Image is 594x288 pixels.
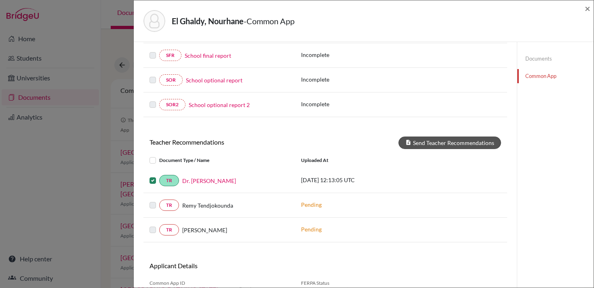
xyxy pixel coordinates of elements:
[143,138,325,146] h6: Teacher Recommendations
[189,101,250,109] a: School optional report 2
[585,4,590,13] button: Close
[301,50,384,59] p: Incomplete
[182,226,227,234] span: [PERSON_NAME]
[517,69,594,83] a: Common App
[159,175,179,186] a: TR
[159,224,179,235] a: TR
[295,156,416,165] div: Uploaded at
[150,280,289,287] span: Common App ID
[159,200,179,211] a: TR
[182,177,236,185] a: Dr. [PERSON_NAME]
[159,99,185,110] a: SOR2
[185,51,231,60] a: School final report
[301,176,410,184] p: [DATE] 12:13:05 UTC
[301,280,380,287] span: FERPA Status
[301,75,384,84] p: Incomplete
[159,50,181,61] a: SFR
[301,100,384,108] p: Incomplete
[585,2,590,14] span: ×
[143,156,295,165] div: Document Type / Name
[182,201,233,210] span: Remy Tendjokounda
[301,225,410,233] p: Pending
[398,137,501,149] button: Send Teacher Recommendations
[150,262,319,269] h6: Applicant Details
[159,74,183,86] a: SOR
[186,76,242,84] a: School optional report
[517,52,594,66] a: Documents
[172,16,244,26] strong: El Ghaldy, Nourhane
[301,200,410,209] p: Pending
[244,16,295,26] span: - Common App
